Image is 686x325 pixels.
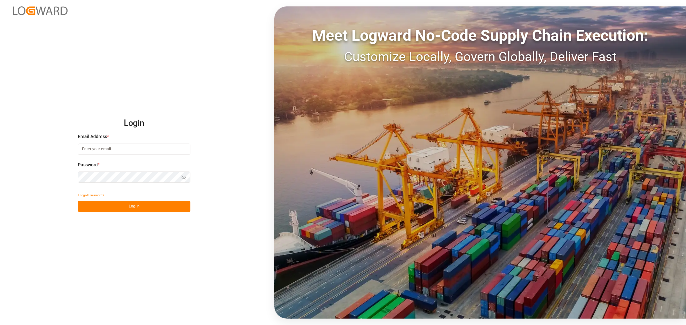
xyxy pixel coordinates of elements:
[78,189,104,201] button: Forgot Password?
[78,144,190,155] input: Enter your email
[274,24,686,47] div: Meet Logward No-Code Supply Chain Execution:
[78,133,107,140] span: Email Address
[274,47,686,66] div: Customize Locally, Govern Globally, Deliver Fast
[13,6,68,15] img: Logward_new_orange.png
[78,113,190,134] h2: Login
[78,162,98,168] span: Password
[78,201,190,212] button: Log In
